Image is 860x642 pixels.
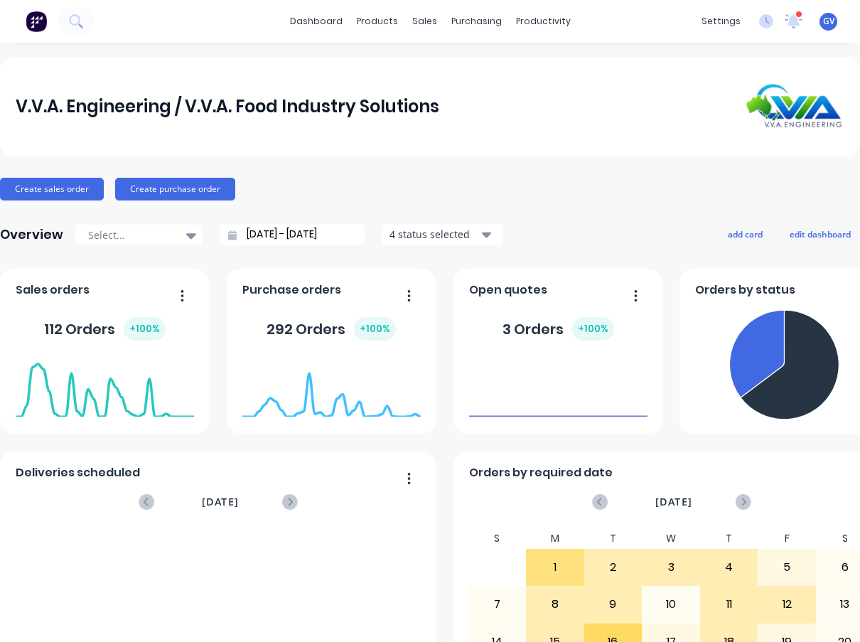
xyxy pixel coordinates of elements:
div: M [526,528,584,549]
div: V.V.A. Engineering / V.V.A. Food Industry Solutions [16,92,439,121]
div: F [758,528,816,549]
div: 4 status selected [389,227,479,242]
span: [DATE] [202,494,239,510]
div: 3 [643,550,699,585]
div: settings [694,11,748,32]
div: 2 [585,550,642,585]
div: 7 [469,587,526,622]
div: T [584,528,643,549]
div: 12 [758,587,815,622]
button: add card [719,225,772,243]
div: 9 [585,587,642,622]
button: 4 status selected [382,224,502,245]
button: edit dashboard [780,225,860,243]
img: Factory [26,11,47,32]
div: + 100 % [124,317,166,341]
span: Orders by status [695,282,795,299]
button: Create purchase order [115,178,235,200]
div: 3 Orders [502,317,614,341]
span: Sales orders [16,282,90,299]
span: Deliveries scheduled [16,464,140,481]
div: W [642,528,700,549]
div: 4 [701,550,758,585]
div: S [468,528,527,549]
div: 11 [701,587,758,622]
div: products [350,11,405,32]
div: + 100 % [572,317,614,341]
div: purchasing [444,11,509,32]
div: 112 Orders [44,317,166,341]
span: [DATE] [655,494,692,510]
div: T [700,528,758,549]
img: V.V.A. Engineering / V.V.A. Food Industry Solutions [745,84,844,129]
span: Open quotes [469,282,547,299]
div: 8 [527,587,584,622]
div: sales [405,11,444,32]
div: 10 [643,587,699,622]
div: 1 [527,550,584,585]
div: + 100 % [354,317,396,341]
span: Orders by required date [469,464,613,481]
div: 5 [758,550,815,585]
div: 292 Orders [267,317,396,341]
span: GV [823,15,834,28]
div: productivity [509,11,578,32]
a: dashboard [283,11,350,32]
span: Purchase orders [242,282,341,299]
